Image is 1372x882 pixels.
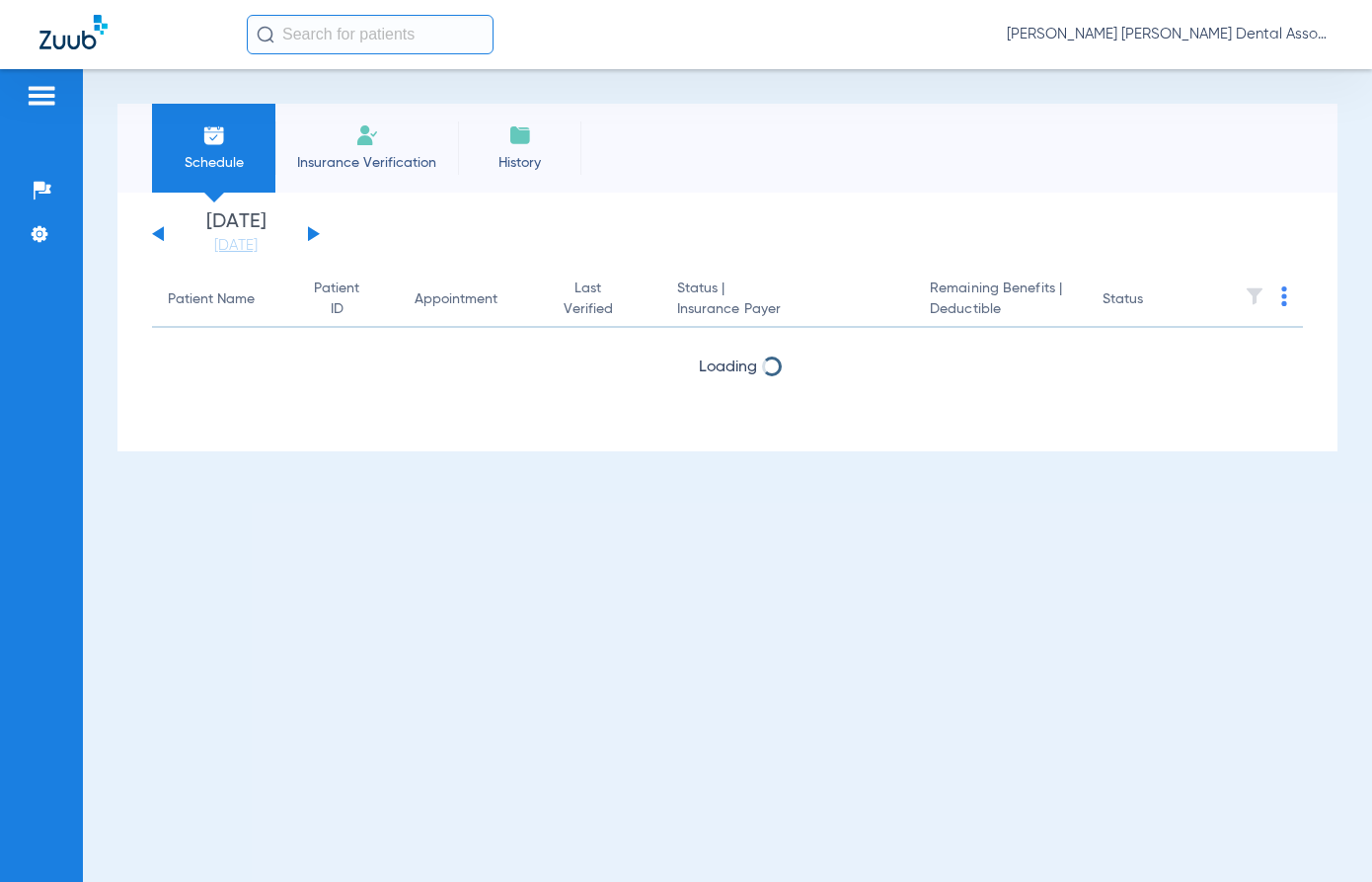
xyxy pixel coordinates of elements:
div: Last Verified [549,279,645,320]
input: Search for patients [247,15,494,54]
div: Patient ID [309,279,383,320]
img: History [508,123,532,147]
div: Patient Name [168,289,255,310]
a: [DATE] [177,236,295,256]
img: hamburger-icon [26,84,57,108]
img: Schedule [202,123,226,147]
th: Status | [661,273,915,328]
img: Manual Insurance Verification [355,123,379,147]
span: [PERSON_NAME] [PERSON_NAME] Dental Associates [1007,25,1333,44]
li: [DATE] [177,212,295,256]
img: filter.svg [1245,286,1264,306]
th: Status [1087,273,1220,328]
div: Patient ID [309,279,365,320]
th: Remaining Benefits | [914,273,1087,328]
div: Appointment [415,289,497,310]
span: Schedule [167,153,261,173]
span: Insurance Verification [290,153,443,173]
img: Search Icon [257,26,274,43]
span: History [473,153,567,173]
span: Deductible [930,299,1071,320]
div: Patient Name [168,289,277,310]
img: Zuub Logo [39,15,108,49]
img: group-dot-blue.svg [1281,286,1287,306]
div: Appointment [415,289,518,310]
span: Insurance Payer [677,299,899,320]
div: Last Verified [549,279,627,320]
span: Loading [699,360,757,375]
